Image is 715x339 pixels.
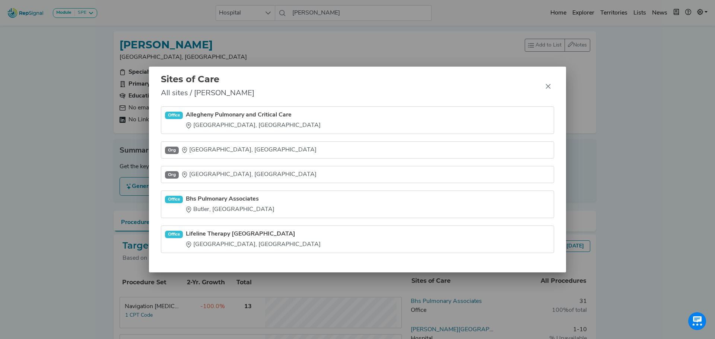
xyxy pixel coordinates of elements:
[165,171,179,179] div: Org
[161,88,254,99] span: All sites / [PERSON_NAME]
[165,147,179,154] div: Org
[165,231,183,238] div: Office
[186,111,321,119] a: Allegheny Pulmonary and Critical Care
[165,196,183,203] div: Office
[186,230,321,239] a: Lifeline Therapy [GEOGRAPHIC_DATA]
[182,145,317,154] div: [GEOGRAPHIC_DATA], [GEOGRAPHIC_DATA]
[165,112,183,119] div: Office
[186,205,274,214] div: Butler, [GEOGRAPHIC_DATA]
[186,195,274,204] a: Bhs Pulmonary Associates
[182,170,317,179] div: [GEOGRAPHIC_DATA], [GEOGRAPHIC_DATA]
[161,74,254,85] h2: Sites of Care
[186,121,321,130] div: [GEOGRAPHIC_DATA], [GEOGRAPHIC_DATA]
[542,80,554,92] button: Close
[186,240,321,249] div: [GEOGRAPHIC_DATA], [GEOGRAPHIC_DATA]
